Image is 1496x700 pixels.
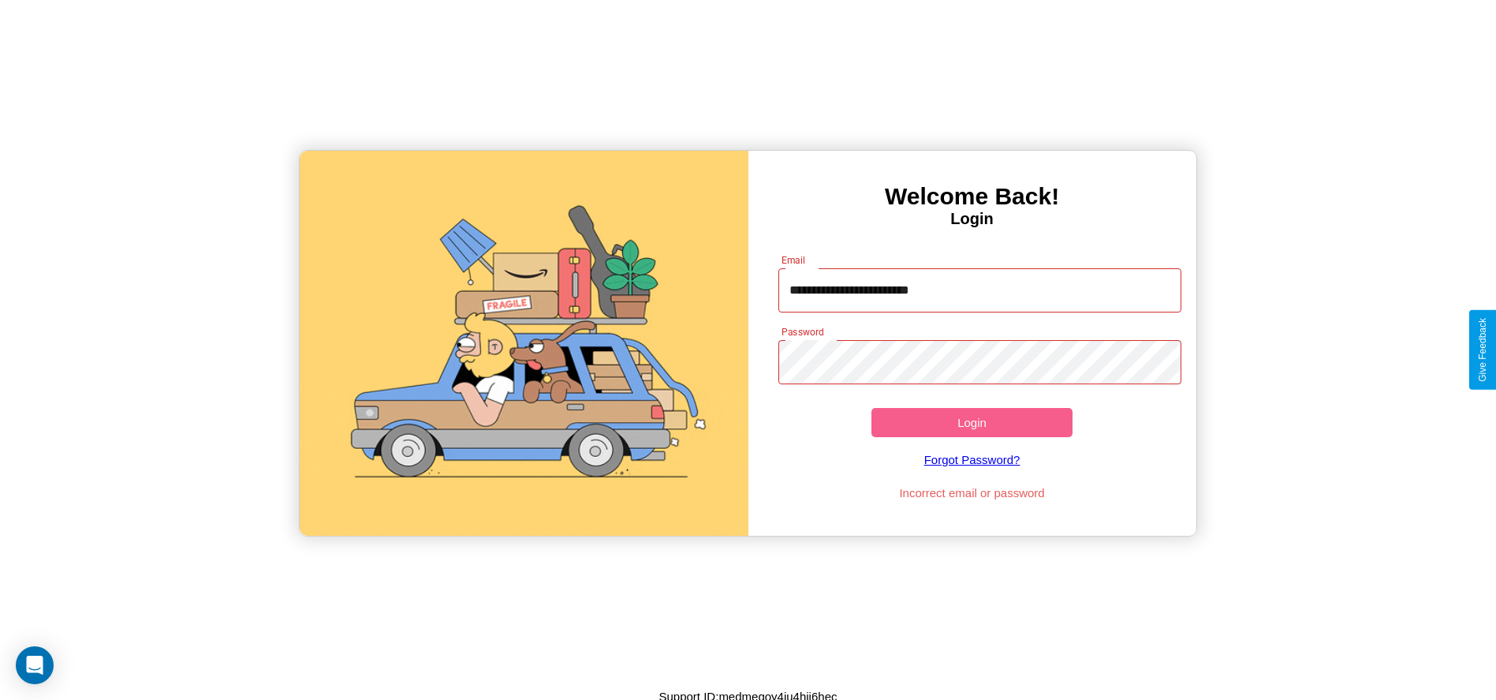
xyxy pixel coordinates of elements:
p: Incorrect email or password [770,482,1173,503]
a: Forgot Password? [770,437,1173,482]
label: Email [782,253,806,267]
label: Password [782,325,823,339]
button: Login [871,408,1073,437]
div: Open Intercom Messenger [16,646,54,684]
div: Give Feedback [1477,318,1488,382]
h4: Login [748,210,1196,228]
img: gif [300,151,748,536]
h3: Welcome Back! [748,183,1196,210]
